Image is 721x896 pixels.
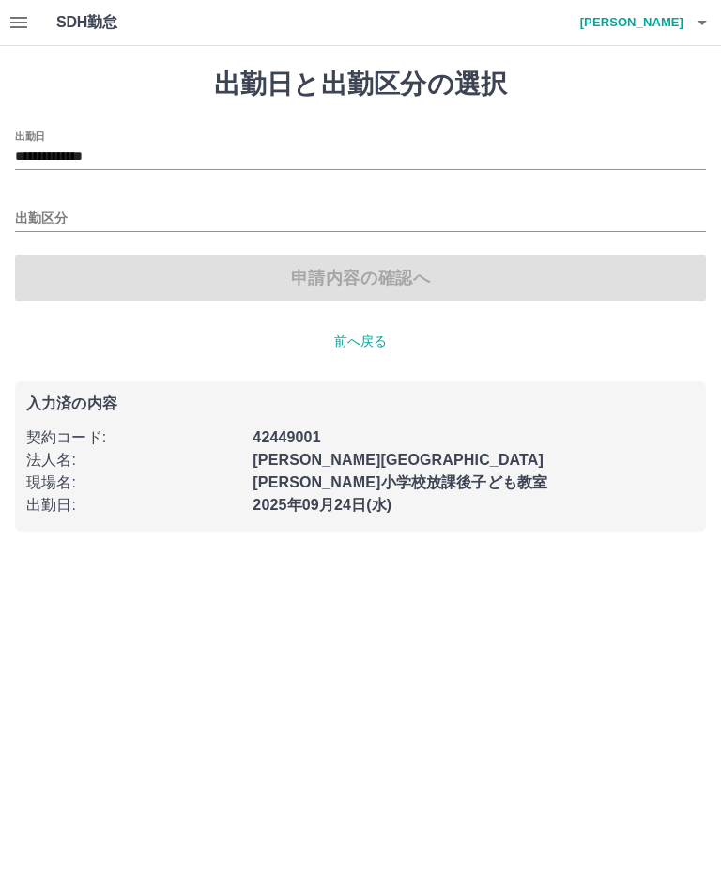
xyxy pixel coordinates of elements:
[26,426,241,449] p: 契約コード :
[26,494,241,517] p: 出勤日 :
[15,129,45,143] label: 出勤日
[15,69,706,100] h1: 出勤日と出勤区分の選択
[26,471,241,494] p: 現場名 :
[253,474,547,490] b: [PERSON_NAME]小学校放課後子ども教室
[253,429,320,445] b: 42449001
[15,332,706,351] p: 前へ戻る
[26,396,695,411] p: 入力済の内容
[253,452,544,468] b: [PERSON_NAME][GEOGRAPHIC_DATA]
[253,497,391,513] b: 2025年09月24日(水)
[26,449,241,471] p: 法人名 :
